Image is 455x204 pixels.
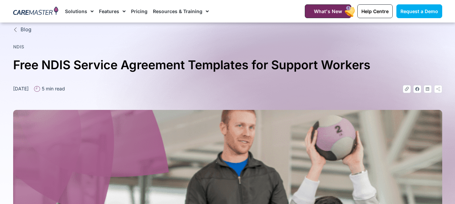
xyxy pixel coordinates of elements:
[361,8,389,14] span: Help Centre
[19,26,31,34] span: Blog
[13,86,29,91] time: [DATE]
[357,4,393,18] a: Help Centre
[13,44,24,49] a: NDIS
[305,4,351,18] a: What's New
[13,55,442,75] h1: Free NDIS Service Agreement Templates for Support Workers
[400,8,438,14] span: Request a Demo
[314,8,342,14] span: What's New
[40,85,65,92] span: 5 min read
[13,26,442,34] a: Blog
[396,4,442,18] a: Request a Demo
[13,6,59,16] img: CareMaster Logo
